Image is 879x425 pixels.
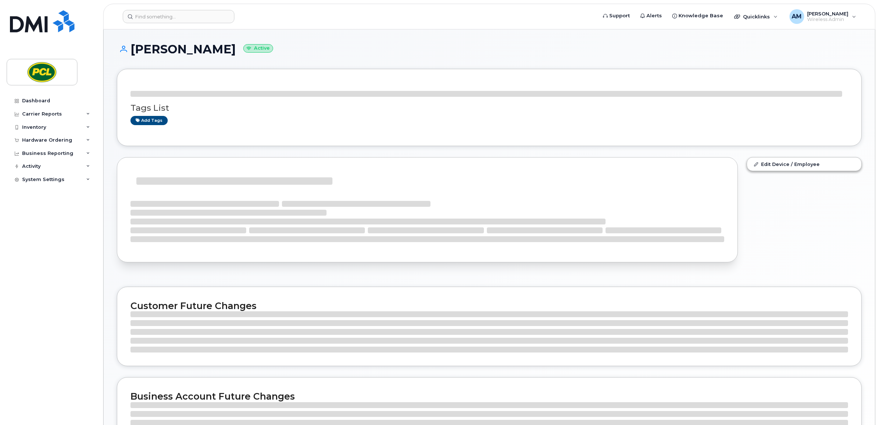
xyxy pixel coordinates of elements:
[130,103,848,113] h3: Tags List
[117,43,862,56] h1: [PERSON_NAME]
[130,300,848,311] h2: Customer Future Changes
[243,44,273,53] small: Active
[747,157,861,171] a: Edit Device / Employee
[130,391,848,402] h2: Business Account Future Changes
[130,116,168,125] a: Add tags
